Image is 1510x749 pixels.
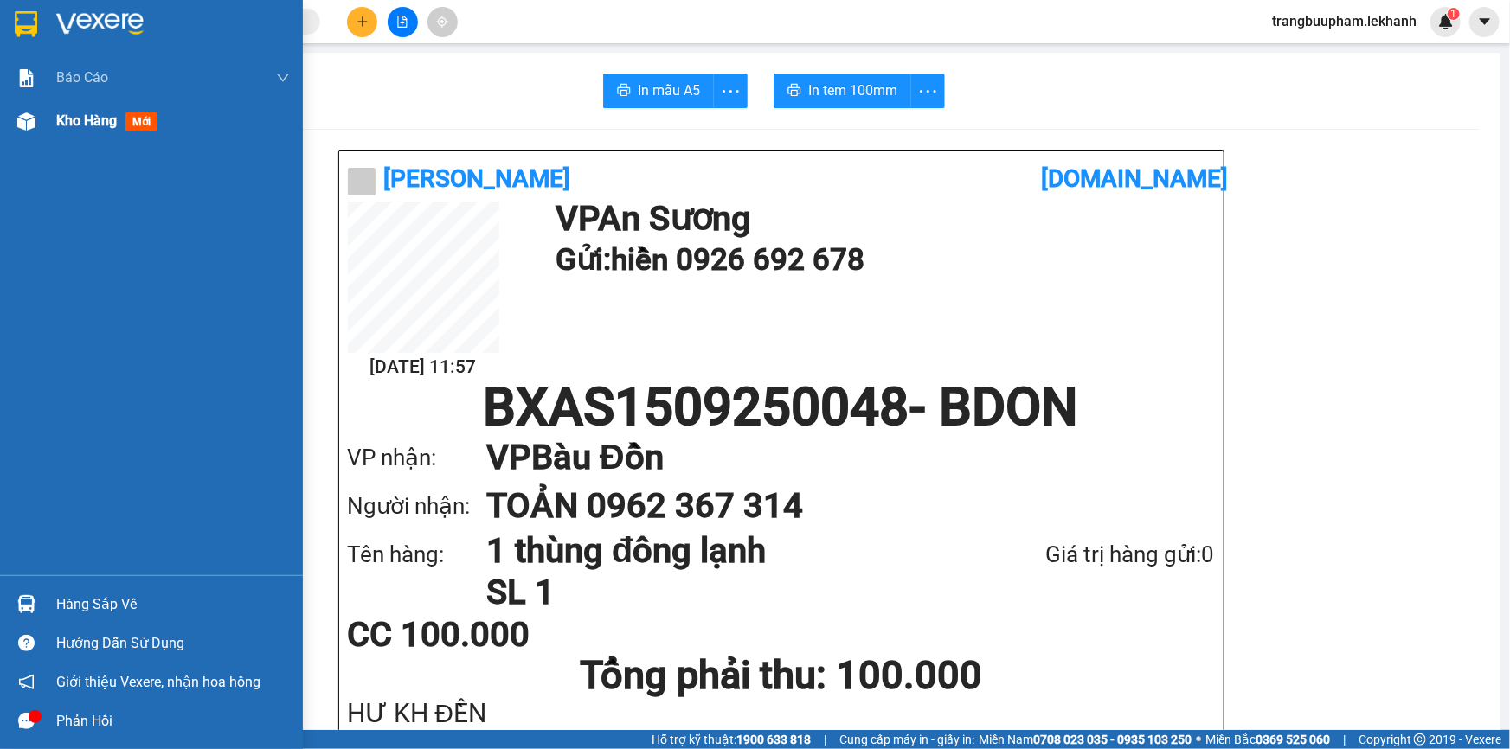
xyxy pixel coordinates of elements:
button: printerIn tem 100mm [774,74,911,108]
span: Cung cấp máy in - giấy in: [839,730,974,749]
span: CC : [163,95,187,113]
span: Miền Bắc [1205,730,1330,749]
span: trangbuupham.lekhanh [1258,10,1430,32]
span: In mẫu A5 [638,80,700,101]
span: Hỗ trợ kỹ thuật: [652,730,811,749]
img: warehouse-icon [17,595,35,613]
h1: SL 1 [486,572,954,613]
div: Hàng sắp về [56,592,290,618]
span: more [714,80,747,102]
div: HƯ KH ĐỀN [348,699,1215,727]
span: In tem 100mm [808,80,897,101]
img: warehouse-icon [17,112,35,131]
span: Giới thiệu Vexere, nhận hoa hồng [56,671,260,693]
h1: BXAS1509250048 - BDON [348,381,1215,433]
span: | [1343,730,1346,749]
span: aim [436,16,448,28]
span: notification [18,674,35,690]
button: more [713,74,748,108]
span: | [824,730,826,749]
span: Nhận: [165,16,207,35]
div: 0926692678 [15,56,153,80]
button: file-add [388,7,418,37]
h1: TOẢN 0962 367 314 [486,482,1180,530]
span: message [18,713,35,729]
h1: 1 thùng đông lạnh [486,530,954,572]
img: logo-vxr [15,11,37,37]
div: Tên hàng: 1 thùng đông lạnh ( : 1 ) [15,125,305,169]
div: TOẢN [165,35,305,56]
button: printerIn mẫu A5 [603,74,714,108]
h1: VP An Sương [556,202,1206,236]
span: ⚪️ [1196,736,1201,743]
span: printer [787,83,801,99]
span: Gửi: [15,16,42,35]
button: plus [347,7,377,37]
span: plus [357,16,369,28]
span: Báo cáo [56,67,108,88]
span: 1 [1450,8,1456,20]
div: 100.000 [163,91,306,115]
span: more [911,80,944,102]
div: 0962367314 [165,56,305,80]
strong: 0708 023 035 - 0935 103 250 [1033,733,1192,746]
span: printer [617,83,631,99]
button: caret-down [1469,7,1500,37]
span: Miền Nam [979,730,1192,749]
span: down [276,71,290,85]
div: hiền [15,35,153,56]
div: CC 100.000 [348,618,634,652]
span: Kho hàng [56,112,117,129]
div: An Sương [15,15,153,35]
button: more [910,74,945,108]
div: Bàu Đồn [165,15,305,35]
div: Giá trị hàng gửi: 0 [954,537,1215,573]
div: Hướng dẫn sử dụng [56,631,290,656]
div: Phản hồi [56,708,290,734]
h1: Gửi: hiền 0926 692 678 [556,236,1206,284]
sup: 1 [1448,8,1460,20]
img: icon-new-feature [1438,14,1454,29]
button: aim [427,7,458,37]
span: question-circle [18,635,35,651]
b: [DOMAIN_NAME] [1041,164,1228,193]
div: Người nhận: [348,489,486,524]
span: mới [125,112,157,131]
h1: Tổng phải thu: 100.000 [348,652,1215,699]
strong: 1900 633 818 [736,733,811,746]
span: copyright [1414,733,1426,746]
strong: 0369 525 060 [1256,733,1330,746]
h1: VP Bàu Đồn [486,433,1180,482]
span: caret-down [1477,14,1493,29]
h2: [DATE] 11:57 [348,353,499,381]
b: [PERSON_NAME] [384,164,571,193]
div: Tên hàng: [348,537,486,573]
span: file-add [396,16,408,28]
div: VP nhận: [348,440,486,476]
img: solution-icon [17,69,35,87]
